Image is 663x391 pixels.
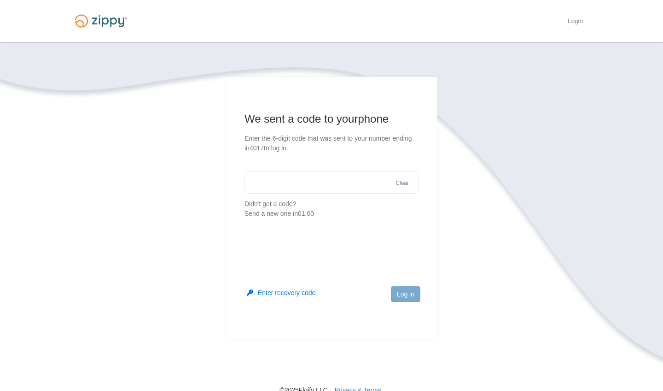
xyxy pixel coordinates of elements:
button: Clear [393,179,412,188]
img: Logo [69,10,133,32]
h1: We sent a code to your phone [244,112,419,126]
button: Enter recovery code [247,288,315,297]
button: Log in [391,286,420,302]
a: Login [568,18,583,27]
p: Enter the 6-digit code that was sent to your number ending in 4017 to log in. [244,134,419,153]
p: Didn't get a code? [244,199,419,219]
div: Send a new one in 01:00 [244,209,419,219]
